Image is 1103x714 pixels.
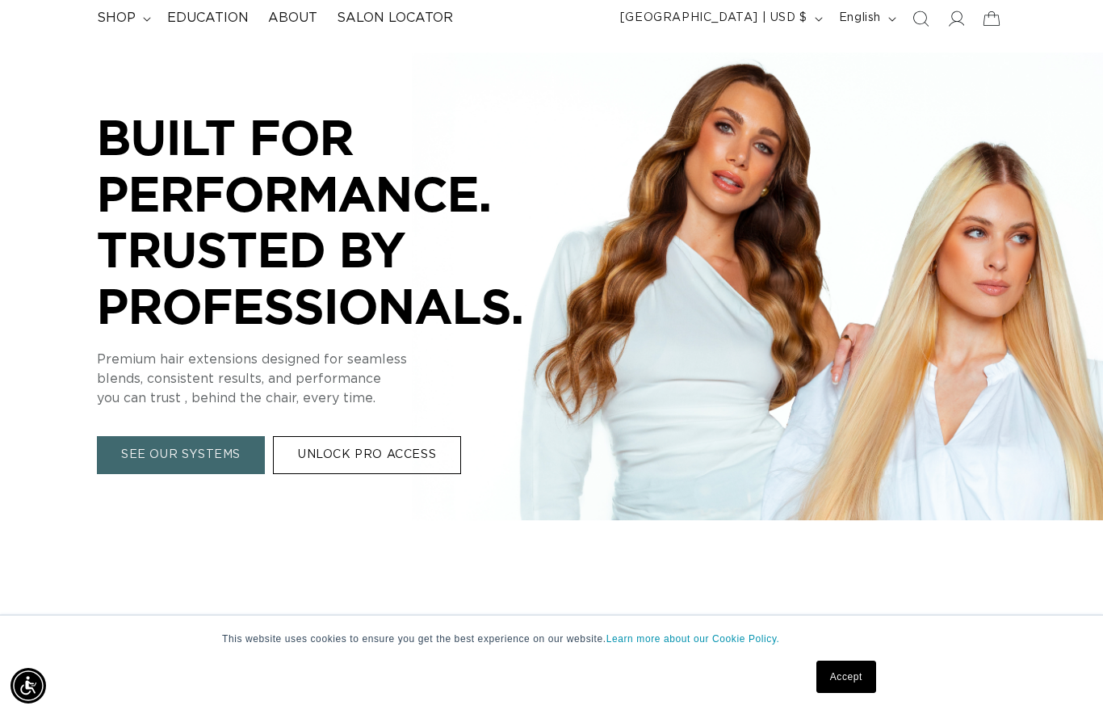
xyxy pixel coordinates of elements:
[829,3,903,34] button: English
[167,10,249,27] span: Education
[816,661,876,693] a: Accept
[97,109,581,334] p: BUILT FOR PERFORMANCE. TRUSTED BY PROFESSIONALS.
[97,388,581,408] p: you can trust , behind the chair, every time.
[606,633,780,645] a: Learn more about our Cookie Policy.
[10,668,46,703] div: Accessibility Menu
[839,10,881,27] span: English
[268,10,317,27] span: About
[903,1,938,36] summary: Search
[97,436,265,474] a: SEE OUR SYSTEMS
[273,436,461,474] a: UNLOCK PRO ACCESS
[610,3,829,34] button: [GEOGRAPHIC_DATA] | USD $
[337,10,453,27] span: Salon Locator
[222,632,881,646] p: This website uses cookies to ensure you get the best experience on our website.
[97,350,581,369] p: Premium hair extensions designed for seamless
[620,10,807,27] span: [GEOGRAPHIC_DATA] | USD $
[97,10,136,27] span: shop
[97,369,581,388] p: blends, consistent results, and performance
